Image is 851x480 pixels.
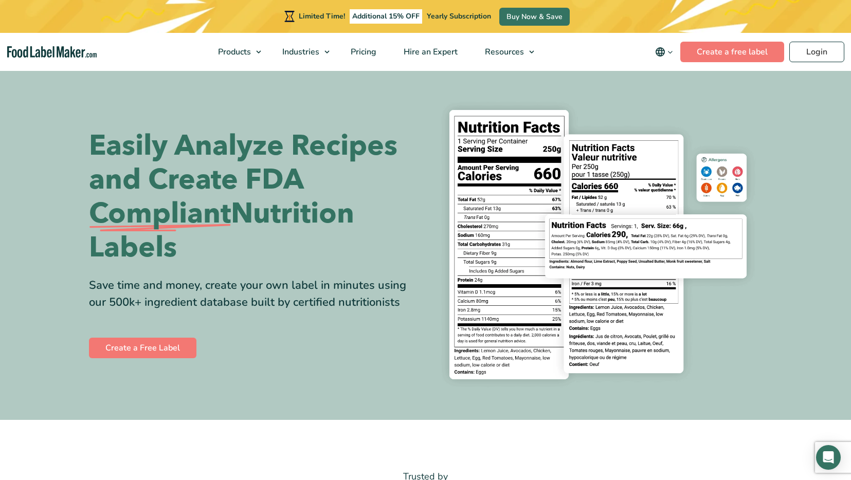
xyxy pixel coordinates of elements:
a: Create a Free Label [89,338,196,358]
a: Products [205,33,266,71]
a: Resources [472,33,539,71]
a: Pricing [337,33,388,71]
span: Compliant [89,197,231,231]
a: Industries [269,33,335,71]
div: Open Intercom Messenger [816,445,841,470]
span: Hire an Expert [401,46,459,58]
a: Create a free label [680,42,784,62]
span: Limited Time! [299,11,345,21]
a: Login [789,42,844,62]
span: Yearly Subscription [427,11,491,21]
span: Additional 15% OFF [350,9,422,24]
span: Products [215,46,252,58]
span: Industries [279,46,320,58]
span: Pricing [348,46,377,58]
div: Save time and money, create your own label in minutes using our 500k+ ingredient database built b... [89,277,418,311]
h1: Easily Analyze Recipes and Create FDA Nutrition Labels [89,129,418,265]
span: Resources [482,46,525,58]
a: Hire an Expert [390,33,469,71]
a: Buy Now & Save [499,8,570,26]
